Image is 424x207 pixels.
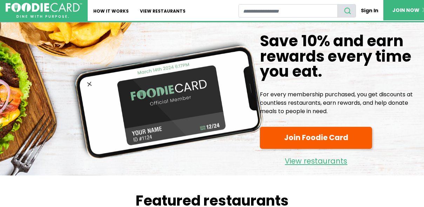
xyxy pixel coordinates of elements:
[6,3,82,18] img: FoodieCard; Eat, Drink, Save, Donate
[260,90,418,116] p: For every membership purchased, you get discounts at countless restaurants, earn rewards, and hel...
[356,4,383,17] a: Sign In
[238,4,338,18] input: restaurant search
[337,4,356,18] button: search
[260,127,372,149] a: Join Foodie Card
[260,34,418,79] h1: Save 10% and earn rewards every time you eat.
[260,152,372,167] a: View restaurants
